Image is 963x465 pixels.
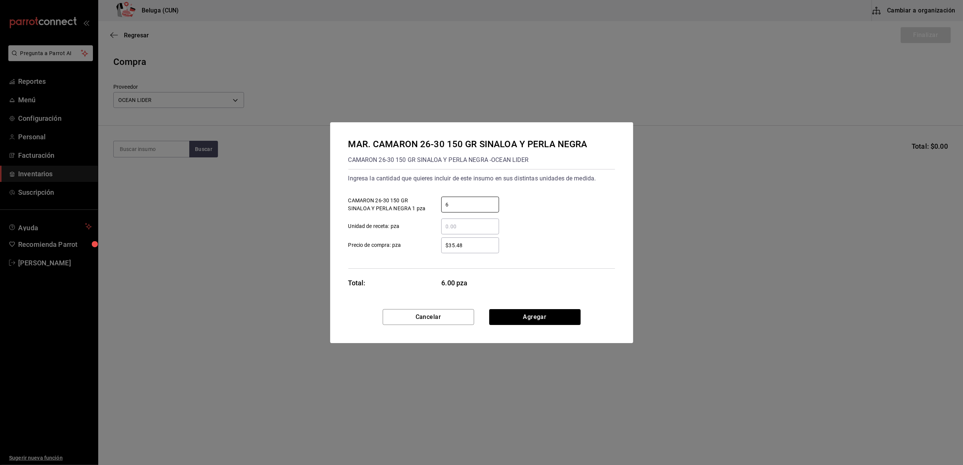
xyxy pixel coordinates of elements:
input: Unidad de receta: pza [441,222,499,231]
div: Ingresa la cantidad que quieres incluir de este insumo en sus distintas unidades de medida. [348,172,615,185]
input: CAMARON 26-30 150 GR SINALOA Y PERLA NEGRA 1 pza [441,200,499,209]
button: Agregar [489,309,581,325]
div: MAR. CAMARON 26-30 150 GR SINALOA Y PERLA NEGRA [348,137,587,151]
span: Precio de compra: pza [348,241,401,249]
input: Precio de compra: pza [441,241,499,250]
span: CAMARON 26-30 150 GR SINALOA Y PERLA NEGRA 1 pza [348,197,427,212]
div: CAMARON 26-30 150 GR SINALOA Y PERLA NEGRA - OCEAN LIDER [348,154,587,166]
div: Total: [348,278,366,288]
span: Unidad de receta: pza [348,222,400,230]
span: 6.00 pza [442,278,499,288]
button: Cancelar [383,309,474,325]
